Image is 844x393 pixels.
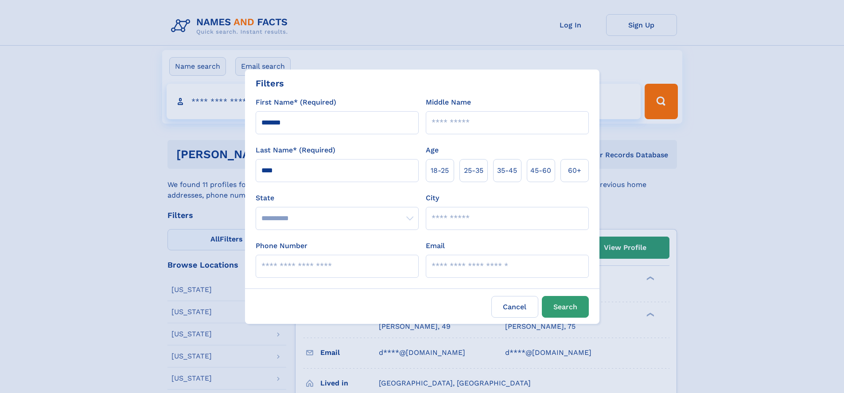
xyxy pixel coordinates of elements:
label: State [256,193,419,203]
span: 35‑45 [497,165,517,176]
span: 60+ [568,165,581,176]
label: Cancel [491,296,538,318]
label: Middle Name [426,97,471,108]
button: Search [542,296,589,318]
span: 25‑35 [464,165,483,176]
div: Filters [256,77,284,90]
label: City [426,193,439,203]
label: Phone Number [256,241,307,251]
span: 18‑25 [431,165,449,176]
span: 45‑60 [530,165,551,176]
label: First Name* (Required) [256,97,336,108]
label: Last Name* (Required) [256,145,335,156]
label: Email [426,241,445,251]
label: Age [426,145,439,156]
